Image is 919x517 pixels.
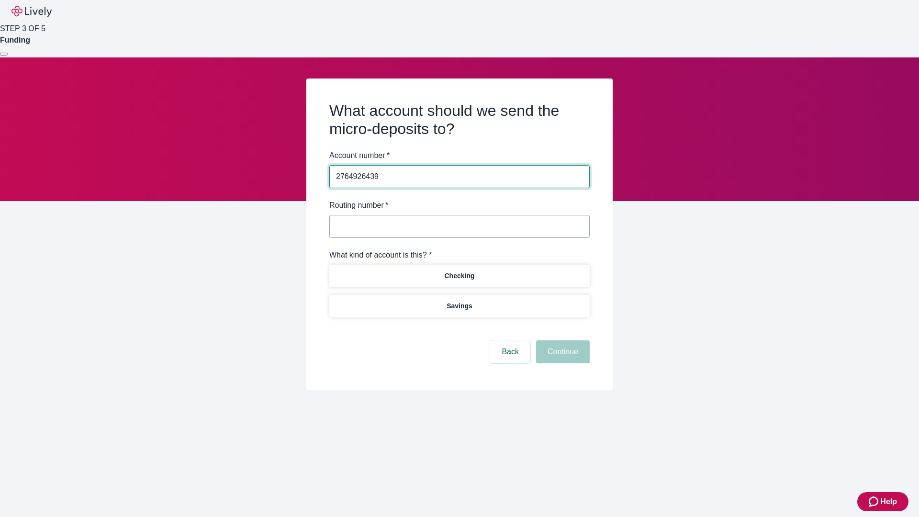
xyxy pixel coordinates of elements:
[857,492,908,511] button: Zendesk support iconHelp
[490,340,530,363] button: Back
[444,271,474,281] p: Checking
[329,101,590,138] h2: What account should we send the micro-deposits to?
[11,6,52,17] img: Lively
[329,200,388,211] label: Routing number
[329,265,590,287] button: Checking
[447,301,472,311] p: Savings
[329,295,590,317] button: Savings
[329,249,432,261] label: What kind of account is this? *
[880,496,897,507] span: Help
[869,496,880,507] svg: Zendesk support icon
[329,150,390,161] label: Account number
